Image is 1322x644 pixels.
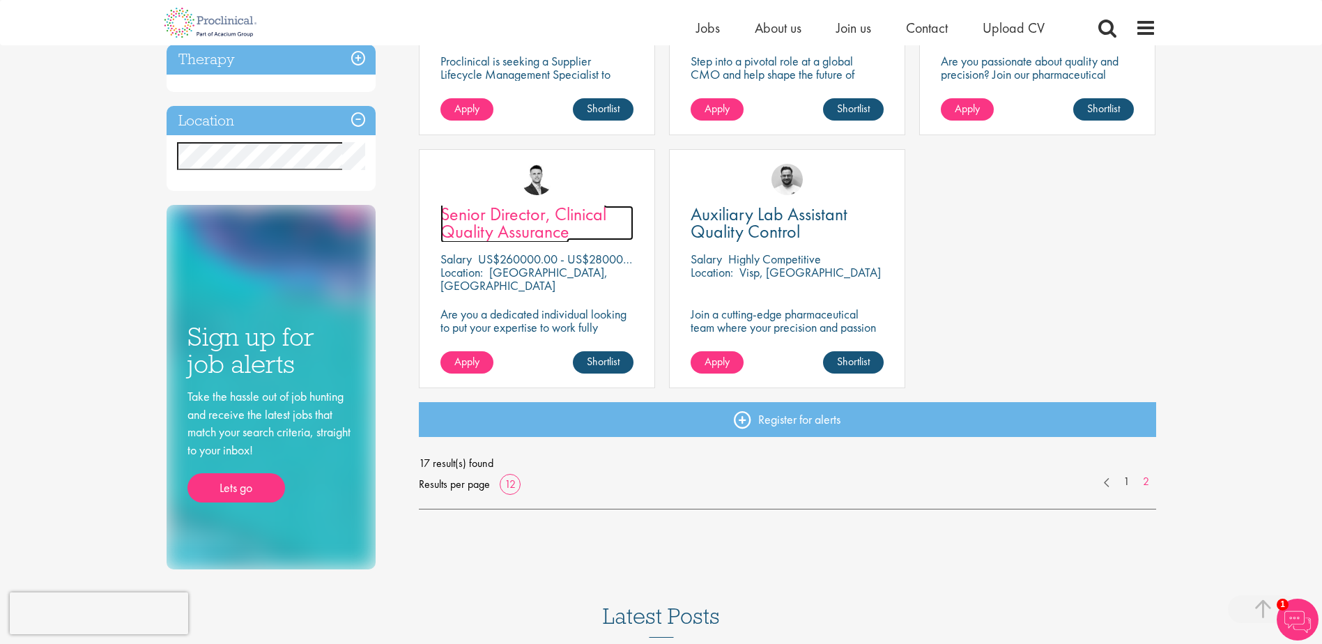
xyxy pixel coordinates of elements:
span: Results per page [419,474,490,495]
span: Salary [440,251,472,267]
img: Joshua Godden [521,164,553,195]
h3: Therapy [167,45,376,75]
a: Shortlist [1073,98,1134,121]
p: Step into a pivotal role at a global CMO and help shape the future of healthcare manufacturing. [691,54,884,94]
a: Shortlist [573,351,633,374]
a: Auxiliary Lab Assistant Quality Control [691,206,884,240]
span: Salary [691,251,722,267]
span: Apply [955,101,980,116]
span: Apply [454,354,479,369]
img: Emile De Beer [771,164,803,195]
a: Shortlist [823,351,884,374]
a: 12 [500,477,521,491]
a: Apply [440,351,493,374]
span: Apply [705,354,730,369]
span: 17 result(s) found [419,453,1156,474]
p: US$260000.00 - US$280000.00 per annum [478,251,700,267]
h3: Sign up for job alerts [187,323,355,377]
iframe: reCAPTCHA [10,592,188,634]
p: Visp, [GEOGRAPHIC_DATA] [739,264,881,280]
h3: Latest Posts [603,604,720,638]
span: Apply [705,101,730,116]
span: Auxiliary Lab Assistant Quality Control [691,202,847,243]
a: 1 [1116,474,1137,490]
span: Apply [454,101,479,116]
span: Location: [691,264,733,280]
a: Join us [836,19,871,37]
a: About us [755,19,801,37]
a: Apply [440,98,493,121]
div: Take the hassle out of job hunting and receive the latest jobs that match your search criteria, s... [187,388,355,503]
h3: Location [167,106,376,136]
a: 2 [1136,474,1156,490]
a: Upload CV [983,19,1045,37]
a: Jobs [696,19,720,37]
span: Location: [440,264,483,280]
a: Senior Director, Clinical Quality Assurance [440,206,633,240]
a: Apply [941,98,994,121]
a: Contact [906,19,948,37]
a: Shortlist [573,98,633,121]
span: 1 [1277,599,1289,611]
span: Senior Director, Clinical Quality Assurance [440,202,606,243]
a: Register for alerts [419,402,1156,437]
p: [GEOGRAPHIC_DATA], [GEOGRAPHIC_DATA] [440,264,608,293]
p: Proclinical is seeking a Supplier Lifecycle Management Specialist to support global vendor change... [440,54,633,121]
p: Are you a dedicated individual looking to put your expertise to work fully flexibly in a remote p... [440,307,633,374]
a: Lets go [187,473,285,503]
a: Shortlist [823,98,884,121]
img: Chatbot [1277,599,1319,641]
p: Highly Competitive [728,251,821,267]
p: Join a cutting-edge pharmaceutical team where your precision and passion for quality will help sh... [691,307,884,360]
a: Apply [691,98,744,121]
a: Apply [691,351,744,374]
p: Are you passionate about quality and precision? Join our pharmaceutical client and help ensure to... [941,54,1134,121]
